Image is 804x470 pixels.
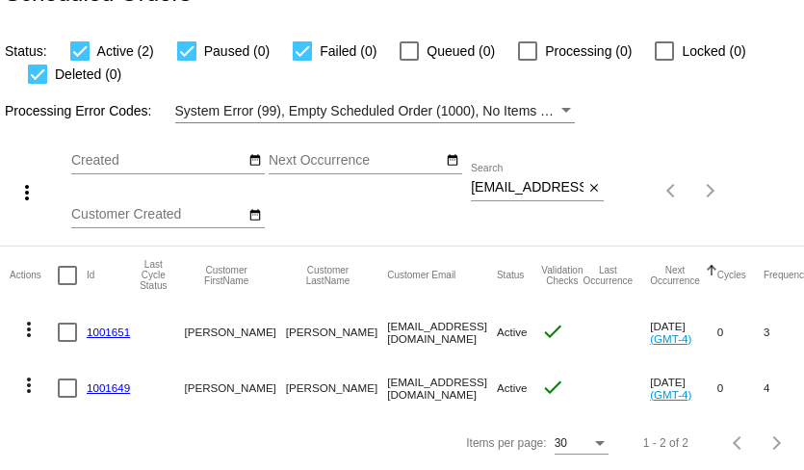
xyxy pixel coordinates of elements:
mat-select: Filter by Processing Error Codes [175,99,575,123]
mat-icon: date_range [248,153,262,169]
input: Created [71,153,245,169]
span: Failed (0) [320,39,376,63]
button: Previous page [653,171,691,210]
input: Customer Created [71,207,245,222]
mat-icon: date_range [446,153,459,169]
button: Clear [584,178,604,198]
a: (GMT-4) [650,388,691,401]
span: Processing Error Codes: [5,103,152,118]
mat-header-cell: Actions [10,247,58,304]
button: Change sorting for LastProcessingCycleId [140,259,167,291]
button: Next page [758,424,796,462]
mat-cell: [PERSON_NAME] [184,360,285,416]
mat-cell: [EMAIL_ADDRESS][DOMAIN_NAME] [387,304,497,360]
mat-icon: more_vert [15,181,39,204]
span: Active [497,381,528,394]
mat-cell: [PERSON_NAME] [286,304,387,360]
mat-cell: [DATE] [650,304,717,360]
mat-select: Items per page: [555,437,609,451]
span: Deleted (0) [55,63,121,86]
mat-icon: date_range [248,208,262,223]
button: Change sorting for Id [87,270,94,281]
button: Change sorting for CustomerFirstName [184,265,268,286]
button: Previous page [719,424,758,462]
mat-cell: [DATE] [650,360,717,416]
button: Change sorting for LastOccurrenceUtc [583,265,633,286]
span: 30 [555,436,567,450]
button: Change sorting for NextOccurrenceUtc [650,265,700,286]
mat-icon: check [541,376,564,399]
mat-icon: more_vert [17,318,40,341]
span: Processing (0) [545,39,632,63]
mat-cell: [EMAIL_ADDRESS][DOMAIN_NAME] [387,360,497,416]
mat-cell: [PERSON_NAME] [286,360,387,416]
mat-cell: 0 [717,360,764,416]
button: Next page [691,171,730,210]
span: Paused (0) [204,39,270,63]
button: Change sorting for Cycles [717,270,746,281]
mat-icon: close [587,181,601,196]
mat-icon: check [541,320,564,343]
button: Change sorting for CustomerLastName [286,265,370,286]
mat-cell: 0 [717,304,764,360]
span: Queued (0) [427,39,495,63]
div: 1 - 2 of 2 [643,436,688,450]
mat-icon: more_vert [17,374,40,397]
a: 1001649 [87,381,130,394]
span: Active (2) [97,39,154,63]
a: 1001651 [87,326,130,338]
div: Items per page: [466,436,546,450]
mat-header-cell: Validation Checks [541,247,583,304]
a: (GMT-4) [650,332,691,345]
span: Locked (0) [682,39,745,63]
input: Next Occurrence [269,153,442,169]
mat-cell: [PERSON_NAME] [184,304,285,360]
input: Search [471,180,584,196]
span: Active [497,326,528,338]
span: Status: [5,43,47,59]
button: Change sorting for Status [497,270,524,281]
button: Change sorting for CustomerEmail [387,270,455,281]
